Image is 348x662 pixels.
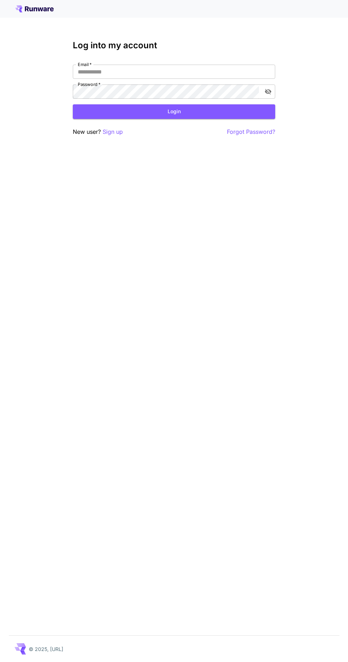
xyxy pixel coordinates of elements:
button: toggle password visibility [262,85,274,98]
button: Sign up [103,127,123,136]
p: New user? [73,127,123,136]
p: © 2025, [URL] [29,645,63,653]
button: Forgot Password? [227,127,275,136]
h3: Log into my account [73,40,275,50]
button: Login [73,104,275,119]
label: Email [78,61,92,67]
label: Password [78,81,100,87]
